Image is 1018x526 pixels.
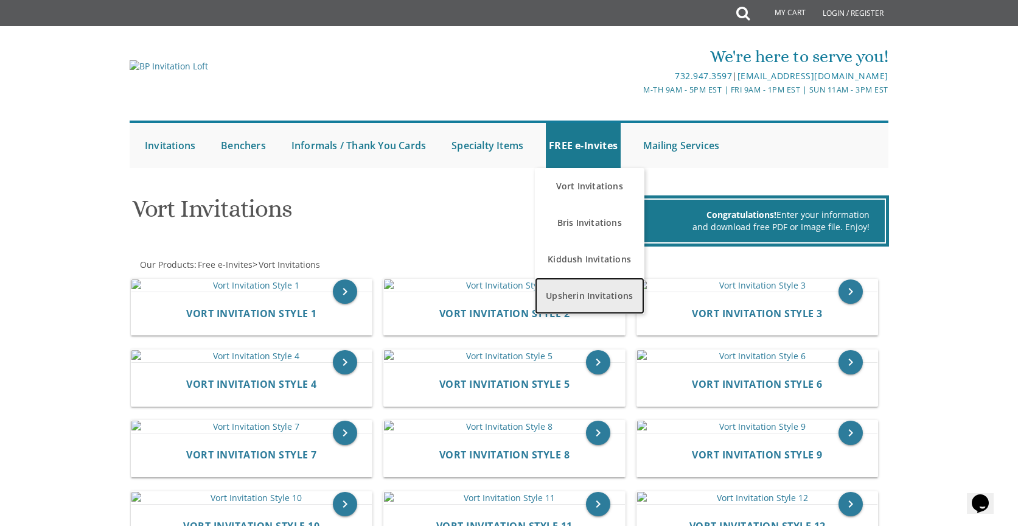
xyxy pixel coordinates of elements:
a: keyboard_arrow_right [333,279,357,304]
a: Mailing Services [640,123,722,168]
span: Vort Invitation Style 7 [186,448,317,461]
span: Vort Invitation Style 8 [439,448,570,461]
a: [EMAIL_ADDRESS][DOMAIN_NAME] [737,70,888,82]
a: keyboard_arrow_right [333,350,357,374]
h1: Vort Invitations [132,195,629,231]
a: keyboard_arrow_right [838,492,863,516]
iframe: chat widget [967,477,1006,514]
a: Informals / Thank You Cards [288,123,429,168]
a: 732.947.3597 [675,70,732,82]
a: Vort Invitation Style 4 [186,379,317,390]
a: Vort Invitation Style 1 [186,308,317,320]
div: Enter your information [651,209,870,221]
img: Vort Invitation Style 12 [637,492,878,504]
img: Vort Invitation Style 3 [637,279,878,292]
img: Vort Invitation Style 1 [131,279,372,292]
a: My Cart [748,1,814,26]
span: Congratulations! [706,209,776,220]
img: Vort Invitation Style 8 [384,421,625,433]
img: Vort Invitation Style 10 [131,492,372,504]
a: Vort Invitation Style 9 [692,449,823,461]
a: Vort Invitation Style 2 [439,308,570,320]
a: keyboard_arrow_right [586,492,610,516]
a: Upsherin Invitations [535,278,644,314]
span: Vort Invitation Style 1 [186,307,317,320]
img: Vort Invitation Style 7 [131,421,372,433]
span: > [253,259,320,270]
img: Vort Invitation Style 5 [384,350,625,362]
img: Vort Invitation Style 11 [384,492,625,504]
a: Vort Invitations [257,259,320,270]
div: We're here to serve you! [383,44,888,69]
div: M-Th 9am - 5pm EST | Fri 9am - 1pm EST | Sun 11am - 3pm EST [383,83,888,96]
img: Vort Invitation Style 6 [637,350,878,362]
a: keyboard_arrow_right [838,350,863,374]
a: Free e-Invites [197,259,253,270]
a: Vort Invitation Style 6 [692,379,823,390]
img: Vort Invitation Style 4 [131,350,372,362]
a: Bris Invitations [535,205,644,241]
span: Free e-Invites [198,259,253,270]
div: | [383,69,888,83]
span: Vort Invitation Style 4 [186,377,317,391]
span: Vort Invitation Style 5 [439,377,570,391]
a: Vort Invitation Style 7 [186,449,317,461]
span: Vort Invitation Style 9 [692,448,823,461]
a: keyboard_arrow_right [586,350,610,374]
a: Vort Invitation Style 5 [439,379,570,390]
a: FREE e-Invites [546,123,621,168]
a: Our Products [139,259,194,270]
a: Vort Invitation Style 3 [692,308,823,320]
a: Vort Invitation Style 8 [439,449,570,461]
a: Kiddush Invitations [535,241,644,278]
a: keyboard_arrow_right [333,421,357,445]
span: Vort Invitations [259,259,320,270]
span: Vort Invitation Style 6 [692,377,823,391]
a: keyboard_arrow_right [838,279,863,304]
a: Benchers [218,123,269,168]
a: keyboard_arrow_right [333,492,357,516]
div: and download free PDF or Image file. Enjoy! [651,221,870,233]
a: Invitations [142,123,198,168]
img: BP Invitation Loft [130,60,208,72]
div: : [130,259,509,271]
img: Vort Invitation Style 9 [637,421,878,433]
a: Specialty Items [448,123,526,168]
span: Vort Invitation Style 3 [692,307,823,320]
a: keyboard_arrow_right [586,421,610,445]
a: Vort Invitations [535,168,644,205]
img: Vort Invitation Style 2 [384,279,625,292]
span: Vort Invitation Style 2 [439,307,570,320]
a: keyboard_arrow_right [838,421,863,445]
